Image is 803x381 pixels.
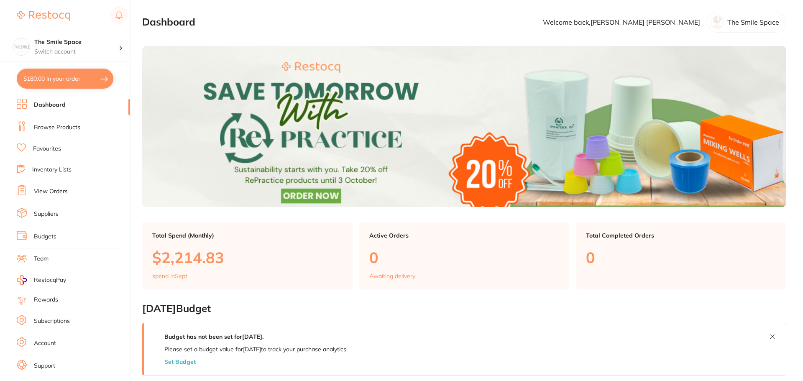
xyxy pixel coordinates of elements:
[142,46,786,207] img: Dashboard
[152,232,343,239] p: Total Spend (Monthly)
[33,145,61,153] a: Favourites
[13,38,30,55] img: The Smile Space
[34,339,56,348] a: Account
[586,249,776,266] p: 0
[34,210,59,218] a: Suppliers
[369,249,560,266] p: 0
[152,249,343,266] p: $2,214.83
[543,18,700,26] p: Welcome back, [PERSON_NAME] [PERSON_NAME]
[34,276,66,284] span: RestocqPay
[34,48,119,56] p: Switch account
[142,16,195,28] h2: Dashboard
[164,333,263,340] strong: Budget has not been set for [DATE] .
[34,255,49,263] a: Team
[727,18,779,26] p: The Smile Space
[34,362,55,370] a: Support
[359,222,570,290] a: Active Orders0Awaiting delivery
[32,166,72,174] a: Inventory Lists
[34,123,80,132] a: Browse Products
[17,69,113,89] button: $180.00 in your order
[34,187,68,196] a: View Orders
[142,303,786,315] h2: [DATE] Budget
[34,233,56,241] a: Budgets
[576,222,786,290] a: Total Completed Orders0
[17,275,66,285] a: RestocqPay
[369,273,415,279] p: Awaiting delivery
[34,296,58,304] a: Rewards
[17,275,27,285] img: RestocqPay
[164,358,196,365] button: Set Budget
[17,6,70,26] a: Restocq Logo
[17,11,70,21] img: Restocq Logo
[142,222,353,290] a: Total Spend (Monthly)$2,214.83spend inSept
[34,38,119,46] h4: The Smile Space
[34,101,66,109] a: Dashboard
[34,317,70,325] a: Subscriptions
[586,232,776,239] p: Total Completed Orders
[369,232,560,239] p: Active Orders
[152,273,187,279] p: spend in Sept
[164,346,348,353] p: Please set a budget value for [DATE] to track your purchase analytics.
